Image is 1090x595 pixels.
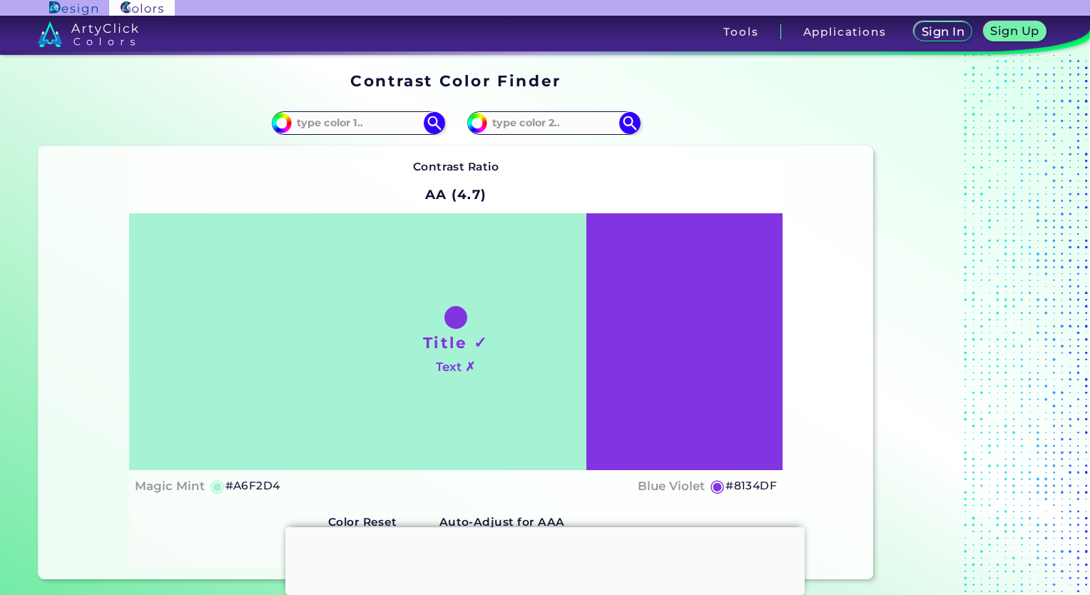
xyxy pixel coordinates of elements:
a: Sign In [914,21,972,41]
h5: #8134DF [725,477,777,495]
h5: ◉ [710,477,725,494]
h3: Tools [723,26,758,37]
h2: AA (4.7) [419,179,494,210]
iframe: Advertisement [285,527,805,591]
h5: Sign In [922,26,964,37]
h1: Title ✓ [423,332,489,353]
img: icon search [619,112,641,133]
h4: Text ✗ [436,357,475,377]
input: type color 2.. [487,113,620,133]
input: type color 1.. [292,113,424,133]
iframe: Advertisement [879,66,1057,585]
h5: Sign Up [990,25,1039,36]
h4: Blue Violet [638,476,705,497]
strong: Contrast Ratio [413,160,499,173]
strong: Auto-Adjust for AAA [439,515,565,529]
h3: Applications [803,26,887,37]
a: Sign Up [984,21,1046,41]
strong: Color Reset [328,515,397,529]
img: logo_artyclick_colors_white.svg [38,21,138,47]
img: ArtyClick Design logo [49,1,97,15]
h1: Contrast Color Finder [350,70,561,91]
h5: #A6F2D4 [225,477,280,495]
img: icon search [424,112,445,133]
h4: Magic Mint [135,476,205,497]
h5: ◉ [210,477,225,494]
